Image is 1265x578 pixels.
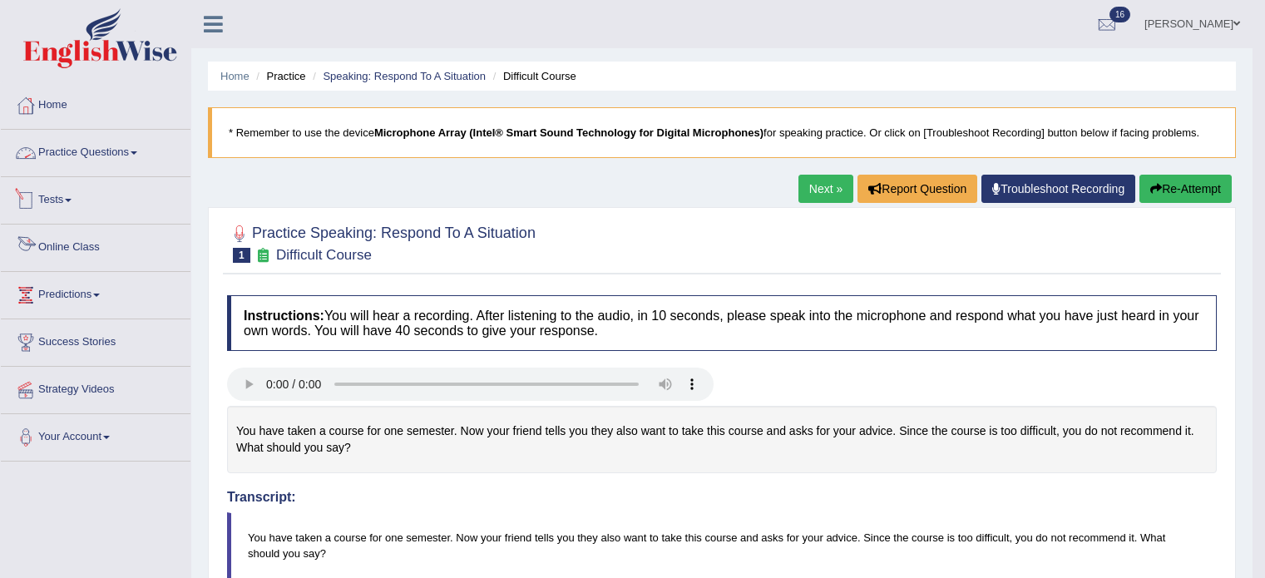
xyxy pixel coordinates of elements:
span: 16 [1109,7,1130,22]
a: Practice Questions [1,130,190,171]
div: You have taken a course for one semester. Now your friend tells you they also want to take this c... [227,406,1217,473]
li: Practice [252,68,305,84]
small: Exam occurring question [254,248,272,264]
blockquote: * Remember to use the device for speaking practice. Or click on [Troubleshoot Recording] button b... [208,107,1236,158]
a: Online Class [1,225,190,266]
a: Your Account [1,414,190,456]
small: Difficult Course [276,247,372,263]
a: Tests [1,177,190,219]
a: Predictions [1,272,190,314]
a: Success Stories [1,319,190,361]
span: 1 [233,248,250,263]
li: Difficult Course [489,68,576,84]
a: Next » [798,175,853,203]
button: Report Question [857,175,977,203]
a: Home [1,82,190,124]
b: Instructions: [244,309,324,323]
b: Microphone Array (Intel® Smart Sound Technology for Digital Microphones) [374,126,763,139]
a: Troubleshoot Recording [981,175,1135,203]
h2: Practice Speaking: Respond To A Situation [227,221,536,263]
h4: You will hear a recording. After listening to the audio, in 10 seconds, please speak into the mic... [227,295,1217,351]
a: Speaking: Respond To A Situation [323,70,486,82]
button: Re-Attempt [1139,175,1232,203]
a: Home [220,70,250,82]
a: Strategy Videos [1,367,190,408]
